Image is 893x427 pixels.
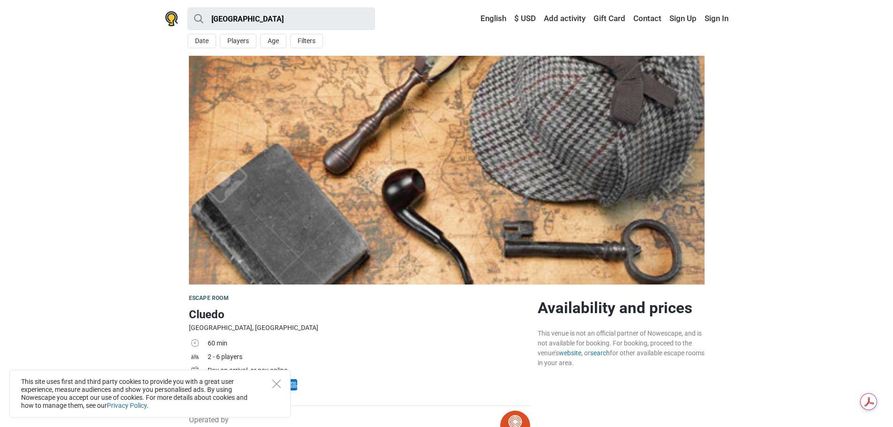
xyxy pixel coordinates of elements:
[189,306,530,323] h1: Cluedo
[272,380,281,388] button: Close
[591,10,628,27] a: Gift Card
[472,10,509,27] a: English
[559,349,581,357] a: website
[290,34,323,48] button: Filters
[208,366,530,375] div: Pay on arrival, or pay online
[107,402,147,409] a: Privacy Policy
[9,370,291,418] div: This site uses first and third party cookies to provide you with a great user experience, measure...
[667,10,699,27] a: Sign Up
[188,7,375,30] input: try “London”
[631,10,664,27] a: Contact
[189,56,705,285] img: Cluedo photo 1
[208,351,530,365] td: 2 - 6 players
[590,349,610,357] a: search
[474,15,480,22] img: English
[538,329,705,368] div: This venue is not an official partner of Nowescape, and is not available for booking. For booking...
[702,10,728,27] a: Sign In
[541,10,588,27] a: Add activity
[165,11,178,26] img: Nowescape logo
[538,299,705,317] h2: Availability and prices
[208,337,530,351] td: 60 min
[512,10,538,27] a: $ USD
[189,295,229,301] span: Escape room
[188,34,216,48] button: Date
[189,323,530,333] div: [GEOGRAPHIC_DATA], [GEOGRAPHIC_DATA]
[220,34,256,48] button: Players
[260,34,286,48] button: Age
